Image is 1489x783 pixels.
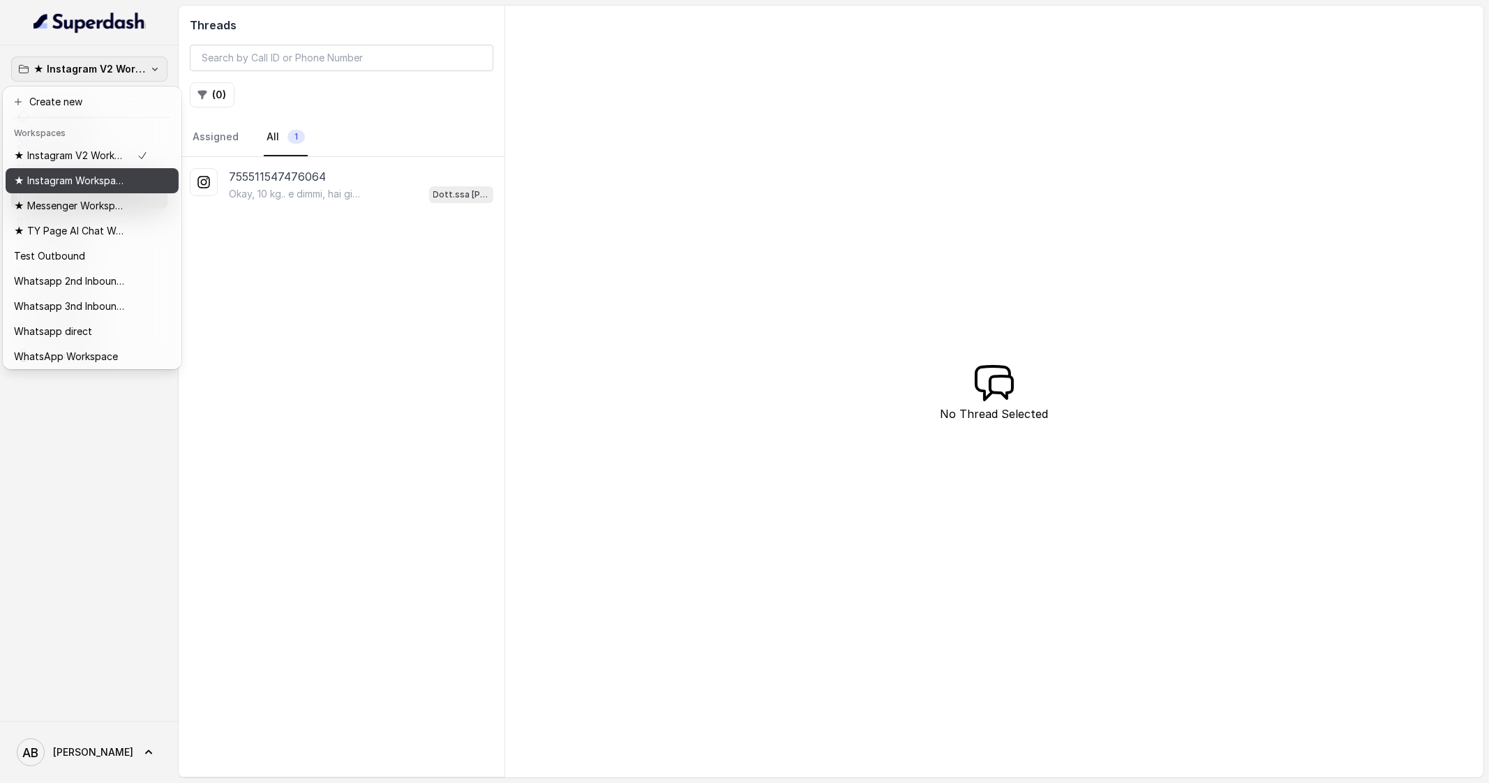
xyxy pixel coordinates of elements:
p: ★ TY Page AI Chat Workspace [14,223,126,239]
p: ★ Instagram Workspace [14,172,126,189]
p: ★ Instagram V2 Workspace [33,61,145,77]
p: ★ Messenger Workspace [14,197,126,214]
button: Create new [6,89,179,114]
p: Whatsapp direct [14,323,92,340]
button: ★ Instagram V2 Workspace [11,57,167,82]
p: ★ Instagram V2 Workspace [14,147,126,164]
p: Test Outbound [14,248,85,264]
div: ★ Instagram V2 Workspace [3,87,181,369]
p: WhatsApp Workspace [14,348,118,365]
p: Whatsapp 2nd Inbound BM5 [14,273,126,290]
p: Whatsapp 3nd Inbound BM5 [14,298,126,315]
header: Workspaces [6,121,179,143]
